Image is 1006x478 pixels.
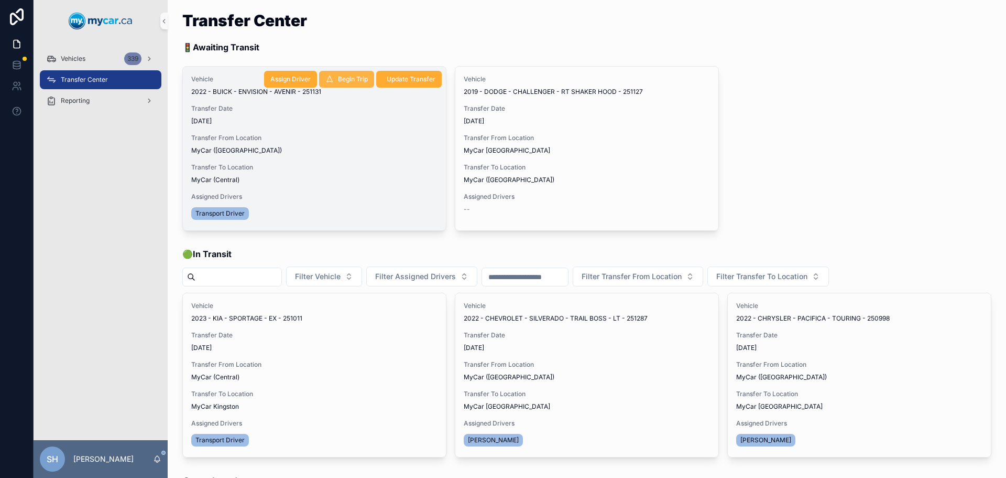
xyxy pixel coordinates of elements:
span: Vehicle [191,75,438,83]
button: Select Button [286,267,362,286]
button: Update Transfer [376,71,442,88]
button: Begin Trip [319,71,374,88]
span: Assign Driver [270,75,311,83]
button: Select Button [707,267,829,286]
span: Transfer From Location [736,360,982,369]
span: Assigned Drivers [191,193,438,201]
span: Transfer Date [464,104,710,113]
span: [PERSON_NAME] [468,436,519,444]
span: MyCar (Central) [191,373,239,381]
span: [PERSON_NAME] [740,436,791,444]
a: Vehicles339 [40,49,161,68]
span: [DATE] [191,344,438,352]
span: MyCar ([GEOGRAPHIC_DATA]) [191,146,282,155]
span: Transfer From Location [464,360,710,369]
span: Transport Driver [195,436,245,444]
span: Vehicle [191,302,438,310]
a: Vehicle2022 - CHEVROLET - SILVERADO - TRAIL BOSS - LT - 251287Transfer Date[DATE]Transfer From Lo... [455,293,719,458]
span: Filter Assigned Drivers [375,271,456,282]
span: SH [47,453,58,465]
span: Filter Transfer To Location [716,271,807,282]
span: Transfer Date [736,331,982,339]
span: Vehicles [61,55,85,63]
h1: Transfer Center [182,13,307,28]
span: [DATE] [736,344,982,352]
span: [DATE] [464,344,710,352]
button: Assign Driver [264,71,317,88]
div: 339 [124,52,141,65]
p: 🚦 [182,41,307,54]
button: Select Button [573,267,703,286]
span: [DATE] [191,117,438,125]
span: MyCar [GEOGRAPHIC_DATA] [464,146,550,155]
span: Transfer From Location [191,360,438,369]
span: 2022 - CHEVROLET - SILVERADO - TRAIL BOSS - LT - 251287 [464,314,648,323]
span: Transfer From Location [464,134,710,142]
span: 2023 - KIA - SPORTAGE - EX - 251011 [191,314,302,323]
span: Transfer Date [191,104,438,113]
span: Transfer To Location [464,163,710,172]
span: Filter Vehicle [295,271,341,282]
span: Assigned Drivers [464,419,710,428]
p: [PERSON_NAME] [73,454,134,464]
span: -- [464,205,470,214]
span: MyCar [GEOGRAPHIC_DATA] [464,402,550,411]
span: MyCar ([GEOGRAPHIC_DATA]) [464,373,554,381]
span: Assigned Drivers [736,419,982,428]
span: Assigned Drivers [464,193,710,201]
div: scrollable content [34,42,168,124]
span: Assigned Drivers [191,419,438,428]
a: Transfer Center [40,70,161,89]
a: Vehicle2019 - DODGE - CHALLENGER - RT SHAKER HOOD - 251127Transfer Date[DATE]Transfer From Locati... [455,66,719,231]
span: Reporting [61,97,90,105]
a: Vehicle2022 - CHRYSLER - PACIFICA - TOURING - 250998Transfer Date[DATE]Transfer From LocationMyCa... [727,293,991,458]
span: 🟢 [182,248,232,260]
span: Transfer From Location [191,134,438,142]
a: Reporting [40,91,161,110]
strong: In Transit [193,249,232,259]
span: Transfer To Location [464,390,710,398]
strong: Awaiting Transit [193,42,259,52]
span: Filter Transfer From Location [582,271,682,282]
span: Begin Trip [338,75,368,83]
span: Update Transfer [387,75,435,83]
a: Vehicle2022 - BUICK - ENVISION - AVENIR - 251131Transfer Date[DATE]Transfer From LocationMyCar ([... [182,66,446,231]
span: Transfer To Location [736,390,982,398]
span: Transfer To Location [191,390,438,398]
span: 2019 - DODGE - CHALLENGER - RT SHAKER HOOD - 251127 [464,88,643,96]
span: MyCar ([GEOGRAPHIC_DATA]) [464,176,554,184]
span: Transfer Center [61,76,108,84]
span: Transfer Date [464,331,710,339]
span: MyCar ([GEOGRAPHIC_DATA]) [736,373,827,381]
span: MyCar Kingston [191,402,239,411]
span: Transfer Date [191,331,438,339]
span: MyCar [GEOGRAPHIC_DATA] [736,402,823,411]
span: Transport Driver [195,209,245,218]
span: MyCar (Central) [191,176,239,184]
span: [DATE] [464,117,710,125]
span: Transfer To Location [191,163,438,172]
img: App logo [69,13,133,29]
button: Select Button [366,267,477,286]
span: 2022 - CHRYSLER - PACIFICA - TOURING - 250998 [736,314,890,323]
span: Vehicle [736,302,982,310]
a: Vehicle2023 - KIA - SPORTAGE - EX - 251011Transfer Date[DATE]Transfer From LocationMyCar (Central... [182,293,446,458]
span: Vehicle [464,302,710,310]
span: 2022 - BUICK - ENVISION - AVENIR - 251131 [191,88,321,96]
span: Vehicle [464,75,710,83]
